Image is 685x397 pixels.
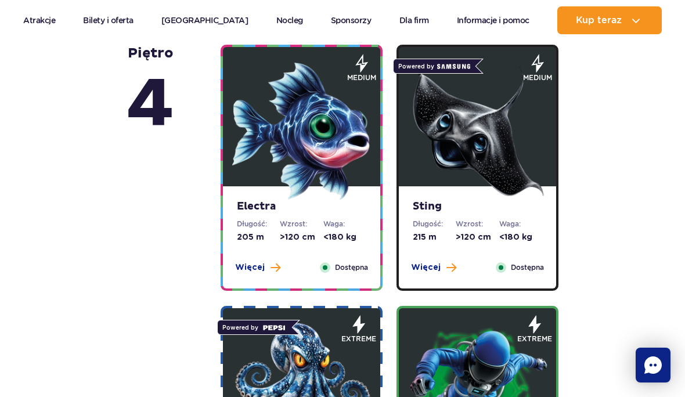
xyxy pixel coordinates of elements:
[499,232,542,243] dd: <180 kg
[237,219,280,229] dt: Długość:
[413,219,456,229] dt: Długość:
[456,232,499,243] dd: >120 cm
[408,62,547,201] img: 683e9dd6f19b1268161416.png
[636,348,670,382] div: Chat
[127,45,174,148] strong: piętro
[235,262,280,273] button: Więcej
[523,73,552,83] span: medium
[347,73,376,83] span: medium
[161,6,248,34] a: [GEOGRAPHIC_DATA]
[23,6,55,34] a: Atrakcje
[411,262,441,273] span: Więcej
[83,6,134,34] a: Bilety i oferta
[276,6,303,34] a: Nocleg
[280,219,323,229] dt: Wzrost:
[331,6,372,34] a: Sponsorzy
[413,232,456,243] dd: 215 m
[411,262,456,273] button: Więcej
[232,62,372,201] img: 683e9dc030483830179588.png
[235,262,265,273] span: Więcej
[335,262,368,273] span: Dostępna
[280,232,323,243] dd: >120 cm
[323,232,366,243] dd: <180 kg
[511,262,544,273] span: Dostępna
[499,219,542,229] dt: Waga:
[127,62,174,148] span: 4
[399,6,429,34] a: Dla firm
[237,232,280,243] dd: 205 m
[323,219,366,229] dt: Waga:
[457,6,529,34] a: Informacje i pomoc
[576,15,622,26] span: Kup teraz
[456,219,499,229] dt: Wzrost:
[217,320,292,335] span: Powered by
[517,334,552,344] span: extreme
[393,59,475,74] span: Powered by
[557,6,662,34] button: Kup teraz
[237,200,366,213] strong: Electra
[341,334,376,344] span: extreme
[413,200,542,213] strong: Sting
